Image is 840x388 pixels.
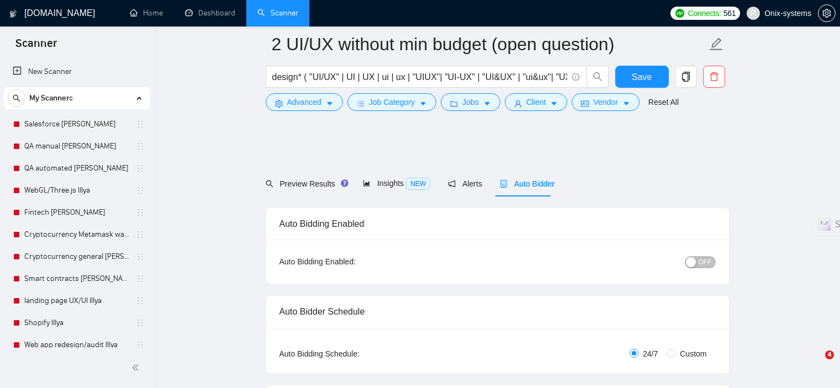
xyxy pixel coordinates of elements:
[632,70,652,84] span: Save
[136,208,145,217] span: holder
[363,179,371,187] span: area-chart
[266,180,273,188] span: search
[818,9,835,18] span: setting
[802,350,829,377] iframe: Intercom live chat
[7,35,66,59] span: Scanner
[500,180,508,188] span: robot
[136,252,145,261] span: holder
[638,348,662,360] span: 24/7
[9,5,17,23] img: logo
[136,318,145,327] span: holder
[448,179,482,188] span: Alerts
[675,72,696,82] span: copy
[441,93,500,111] button: folderJobscaret-down
[131,362,142,373] span: double-left
[581,99,589,108] span: idcard
[8,89,25,107] button: search
[185,8,235,18] a: dashboardDashboard
[257,8,298,18] a: searchScanner
[622,99,630,108] span: caret-down
[419,99,427,108] span: caret-down
[450,99,458,108] span: folder
[675,66,697,88] button: copy
[648,96,679,108] a: Reset All
[326,99,334,108] span: caret-down
[615,66,669,88] button: Save
[24,201,129,224] a: Fintech [PERSON_NAME]
[266,93,343,111] button: settingAdvancedcaret-down
[723,7,736,19] span: 561
[818,9,836,18] a: setting
[675,9,684,18] img: upwork-logo.png
[572,93,639,111] button: idcardVendorcaret-down
[272,30,707,58] input: Scanner name...
[24,268,129,290] a: Smart contracts [PERSON_NAME]
[526,96,546,108] span: Client
[825,350,834,359] span: 4
[24,224,129,246] a: Cryptocurrency Metamask wallet [PERSON_NAME]
[24,135,129,157] a: QA manual [PERSON_NAME]
[500,179,554,188] span: Auto Bidder
[24,157,129,179] a: QA automated [PERSON_NAME]
[24,334,129,356] a: Web app redesign/audit Illya
[279,256,425,268] div: Auto Bidding Enabled:
[136,274,145,283] span: holder
[136,296,145,305] span: holder
[24,290,129,312] a: landing page UX/UI Illya
[704,72,725,82] span: delete
[136,186,145,195] span: holder
[279,348,425,360] div: Auto Bidding Schedule:
[462,96,479,108] span: Jobs
[369,96,415,108] span: Job Category
[709,37,723,51] span: edit
[347,93,436,111] button: barsJob Categorycaret-down
[357,99,364,108] span: bars
[699,256,712,268] span: OFF
[279,208,716,240] div: Auto Bidding Enabled
[483,99,491,108] span: caret-down
[587,72,608,82] span: search
[136,164,145,173] span: holder
[514,99,522,108] span: user
[448,180,456,188] span: notification
[505,93,568,111] button: userClientcaret-down
[24,312,129,334] a: Shopify Illya
[136,142,145,151] span: holder
[24,179,129,201] a: WebGL/Three.js Illya
[136,341,145,349] span: holder
[24,246,129,268] a: Cryptocurrency general [PERSON_NAME]
[136,120,145,129] span: holder
[4,61,150,83] li: New Scanner
[266,179,345,188] span: Preview Results
[688,7,721,19] span: Connects:
[275,99,283,108] span: setting
[675,348,711,360] span: Custom
[818,4,836,22] button: setting
[572,73,579,81] span: info-circle
[272,70,567,84] input: Search Freelance Jobs...
[279,296,716,327] div: Auto Bidder Schedule
[406,178,430,190] span: NEW
[13,61,141,83] a: New Scanner
[130,8,163,18] a: homeHome
[8,94,25,102] span: search
[363,179,430,188] span: Insights
[550,99,558,108] span: caret-down
[749,9,757,17] span: user
[24,113,129,135] a: Salesforce [PERSON_NAME]
[136,230,145,239] span: holder
[340,178,350,188] div: Tooltip anchor
[587,66,609,88] button: search
[703,66,725,88] button: delete
[593,96,617,108] span: Vendor
[29,87,73,109] span: My Scanners
[287,96,321,108] span: Advanced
